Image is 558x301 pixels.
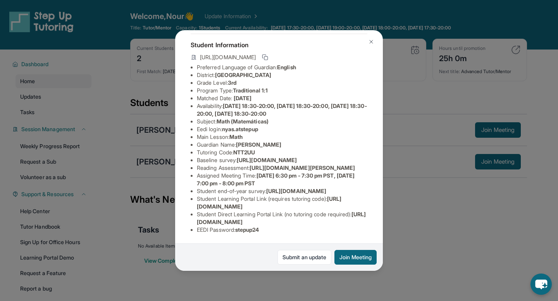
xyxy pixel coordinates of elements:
li: Availability: [197,102,367,118]
span: [GEOGRAPHIC_DATA] [215,72,271,78]
span: [URL][DOMAIN_NAME] [237,157,297,163]
li: District: [197,71,367,79]
h4: Student Information [191,40,367,50]
span: Math (Matemáticas) [217,118,269,125]
button: Join Meeting [334,250,377,265]
span: English [277,64,296,70]
li: Grade Level: [197,79,367,87]
span: [URL][DOMAIN_NAME][PERSON_NAME] [250,164,355,171]
li: Baseline survey : [197,156,367,164]
li: Student end-of-year survey : [197,187,367,195]
img: Close Icon [368,39,374,45]
span: stepup24 [235,226,259,233]
li: Subject : [197,118,367,125]
span: 3rd [228,79,236,86]
li: Preferred Language of Guardian: [197,63,367,71]
li: Main Lesson : [197,133,367,141]
button: Copy link [260,53,270,62]
li: Tutoring Code : [197,149,367,156]
span: [DATE] 18:30-20:00, [DATE] 18:30-20:00, [DATE] 18:30-20:00, [DATE] 18:30-20:00 [197,103,367,117]
li: Reading Assessment : [197,164,367,172]
span: Traditional 1:1 [233,87,268,94]
li: Guardian Name : [197,141,367,149]
span: [DATE] 6:30 pm - 7:30 pm PST, [DATE] 7:00 pm - 8:00 pm PST [197,172,355,186]
li: Assigned Meeting Time : [197,172,367,187]
li: EEDI Password : [197,226,367,234]
span: [URL][DOMAIN_NAME] [266,188,326,194]
span: [DATE] [234,95,251,101]
li: Student Direct Learning Portal Link (no tutoring code required) : [197,210,367,226]
a: Submit an update [277,250,331,265]
span: nyas.atstepup [222,126,258,132]
span: Math [229,133,243,140]
li: Program Type: [197,87,367,94]
span: NTT2UU [233,149,255,156]
li: Matched Date: [197,94,367,102]
span: [URL][DOMAIN_NAME] [200,53,256,61]
li: Student Learning Portal Link (requires tutoring code) : [197,195,367,210]
button: chat-button [530,274,552,295]
span: [PERSON_NAME] [236,141,281,148]
li: Eedi login : [197,125,367,133]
